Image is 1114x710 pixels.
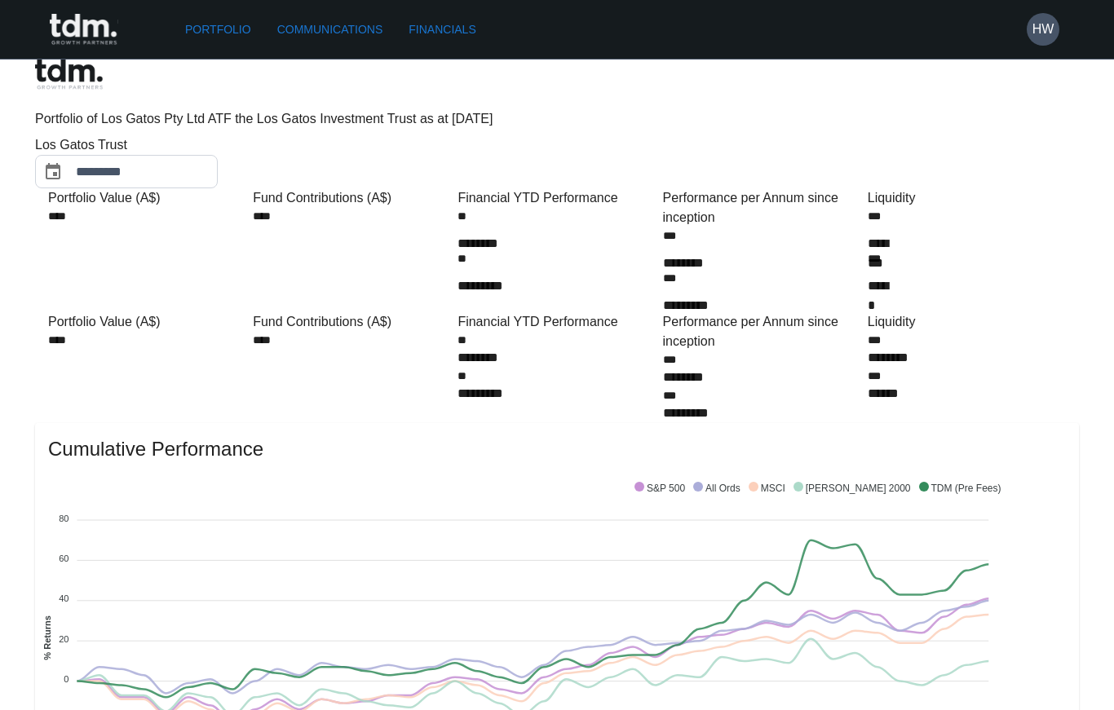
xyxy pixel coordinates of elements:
button: HW [1027,13,1059,46]
div: Los Gatos Trust [35,135,280,155]
a: Communications [271,15,390,45]
a: Financials [402,15,482,45]
div: Liquidity [868,188,1066,208]
div: Fund Contributions (A$) [253,312,451,332]
div: Financial YTD Performance [458,188,656,208]
div: Performance per Annum since inception [663,312,861,351]
span: S&P 500 [634,483,685,494]
span: All Ords [693,483,740,494]
h6: HW [1032,20,1054,39]
span: TDM (Pre Fees) [919,483,1001,494]
a: Portfolio [179,15,258,45]
tspan: 0 [64,674,69,684]
text: % Returns [42,615,52,659]
p: Portfolio of Los Gatos Pty Ltd ATF the Los Gatos Investment Trust as at [DATE] [35,109,1079,129]
tspan: 20 [59,634,69,644]
div: Financial YTD Performance [458,312,656,332]
div: Liquidity [868,312,1066,332]
span: MSCI [749,483,785,494]
span: Cumulative Performance [48,436,1066,462]
span: [PERSON_NAME] 2000 [794,483,911,494]
div: Portfolio Value (A$) [48,312,246,332]
tspan: 80 [59,514,69,523]
button: Choose date, selected date is Jul 31, 2025 [37,156,69,188]
div: Performance per Annum since inception [663,188,861,227]
div: Portfolio Value (A$) [48,188,246,208]
tspan: 40 [59,593,69,603]
div: Fund Contributions (A$) [253,188,451,208]
tspan: 60 [59,553,69,563]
